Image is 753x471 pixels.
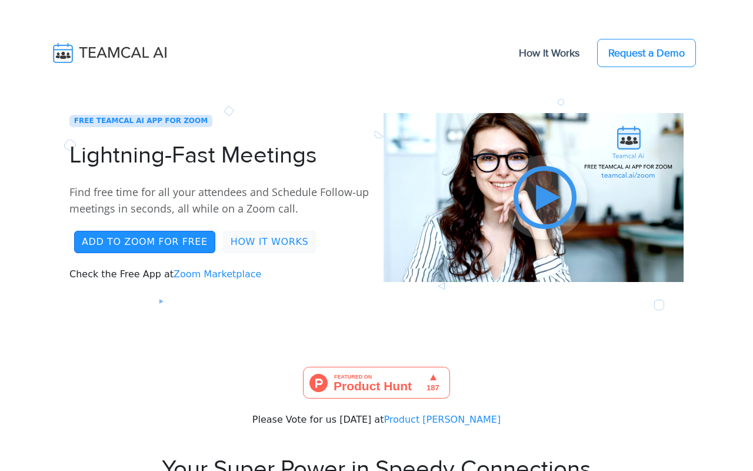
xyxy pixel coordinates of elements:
a: Zoom Marketplace [174,268,261,280]
a: How it Works [223,231,316,253]
a: How It Works [507,41,591,65]
div: Check the Free App at [62,113,376,281]
a: Request a Demo [597,39,696,67]
center: Please Vote for us [DATE] at [69,367,684,427]
a: FREE Teamcal Ai App for Zoom [74,117,208,125]
a: Product [PERSON_NAME] [384,414,501,425]
h1: Lightning-Fast Meetings [69,141,369,170]
img: Teamcal Ai App for Zoom - Schedule follow-up meetings on a Zoom call | Product Hunt [303,367,450,399]
a: Add to Zoom for FREE [74,231,215,253]
p: Find free time for all your attendees and Schedule Follow-up meetings in seconds, all while on a ... [69,184,369,217]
